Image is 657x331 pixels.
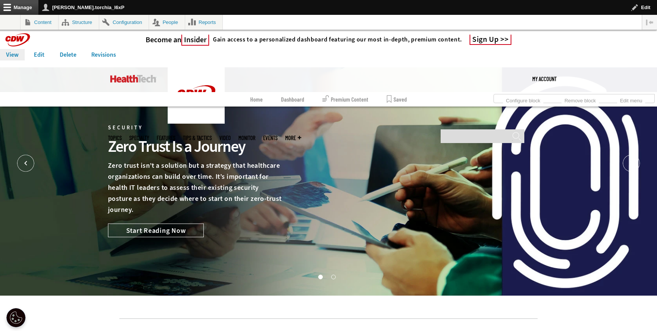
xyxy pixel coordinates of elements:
[129,135,149,141] span: Specialty
[250,92,263,107] a: Home
[213,36,462,43] h4: Gain access to a personalized dashboard featuring our most in-depth, premium content.
[108,160,284,215] p: Zero trust isn’t a solution but a strategy that healthcare organizations can build over time. It’...
[185,15,223,30] a: Reports
[285,135,301,141] span: More
[219,135,231,141] a: Video
[17,155,34,172] button: Prev
[532,67,557,90] a: My Account
[59,15,99,30] a: Structure
[387,92,407,107] a: Saved
[21,15,58,30] a: Content
[562,95,599,104] a: Remove block
[322,92,368,107] a: Premium Content
[157,135,175,141] a: Features
[168,67,225,124] img: Home
[183,135,212,141] a: Tips & Tactics
[331,275,335,278] button: 2 of 2
[146,35,209,45] h3: Become an
[263,135,278,141] a: Events
[146,35,209,45] a: Become anInsider
[181,35,209,46] span: Insider
[168,118,225,126] a: CDW
[470,35,511,45] a: Sign Up
[6,308,25,327] div: Cookie Settings
[108,136,284,157] div: Zero Trust Is a Journey
[209,36,462,43] a: Gain access to a personalized dashboard featuring our most in-depth, premium content.
[85,49,122,60] a: Revisions
[110,75,156,83] img: Home
[642,15,657,30] button: Vertical orientation
[108,224,204,237] a: Start Reading Now
[54,49,83,60] a: Delete
[281,92,304,107] a: Dashboard
[623,155,640,172] button: Next
[108,135,122,141] span: Topics
[318,275,322,278] button: 1 of 2
[532,67,557,90] div: User menu
[28,49,51,60] a: Edit
[238,135,255,141] a: MonITor
[617,95,645,104] a: Edit menu
[6,308,25,327] button: Open Preferences
[149,15,185,30] a: People
[99,15,149,30] a: Configuration
[503,95,543,104] a: Configure block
